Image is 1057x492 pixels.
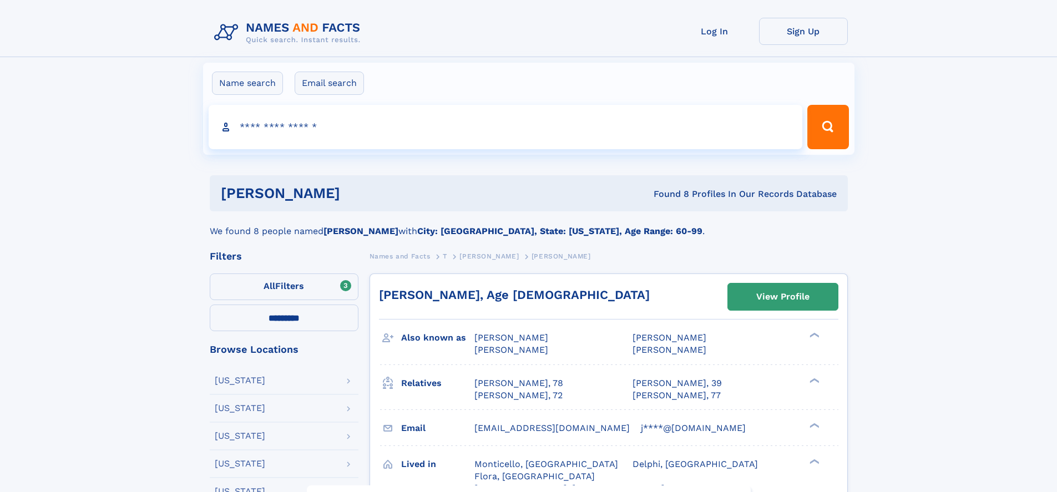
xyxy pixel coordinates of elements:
label: Name search [212,72,283,95]
a: [PERSON_NAME], 72 [474,389,563,402]
div: [US_STATE] [215,432,265,440]
div: [US_STATE] [215,376,265,385]
span: [EMAIL_ADDRESS][DOMAIN_NAME] [474,423,630,433]
img: Logo Names and Facts [210,18,370,48]
span: Monticello, [GEOGRAPHIC_DATA] [474,459,618,469]
span: Flora, [GEOGRAPHIC_DATA] [474,471,595,481]
div: [US_STATE] [215,459,265,468]
div: ❯ [807,422,820,429]
div: ❯ [807,332,820,339]
h1: [PERSON_NAME] [221,186,497,200]
a: Sign Up [759,18,848,45]
span: [PERSON_NAME] [459,252,519,260]
div: ❯ [807,458,820,465]
a: T [443,249,447,263]
div: View Profile [756,284,810,310]
span: [PERSON_NAME] [474,332,548,343]
h3: Lived in [401,455,474,474]
div: Browse Locations [210,344,358,354]
a: [PERSON_NAME], 78 [474,377,563,389]
input: search input [209,105,803,149]
b: [PERSON_NAME] [323,226,398,236]
div: [US_STATE] [215,404,265,413]
h3: Relatives [401,374,474,393]
span: [PERSON_NAME] [532,252,591,260]
a: [PERSON_NAME] [459,249,519,263]
span: T [443,252,447,260]
h3: Email [401,419,474,438]
span: [PERSON_NAME] [474,344,548,355]
a: [PERSON_NAME], 77 [633,389,721,402]
div: ❯ [807,377,820,384]
button: Search Button [807,105,848,149]
label: Filters [210,273,358,300]
a: View Profile [728,283,838,310]
a: [PERSON_NAME], Age [DEMOGRAPHIC_DATA] [379,288,650,302]
span: Delphi, [GEOGRAPHIC_DATA] [633,459,758,469]
b: City: [GEOGRAPHIC_DATA], State: [US_STATE], Age Range: 60-99 [417,226,702,236]
div: Filters [210,251,358,261]
span: All [264,281,275,291]
a: Log In [670,18,759,45]
a: Names and Facts [370,249,431,263]
span: [PERSON_NAME] [633,332,706,343]
a: [PERSON_NAME], 39 [633,377,722,389]
div: Found 8 Profiles In Our Records Database [497,188,837,200]
span: [PERSON_NAME] [633,344,706,355]
div: We found 8 people named with . [210,211,848,238]
h3: Also known as [401,328,474,347]
label: Email search [295,72,364,95]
